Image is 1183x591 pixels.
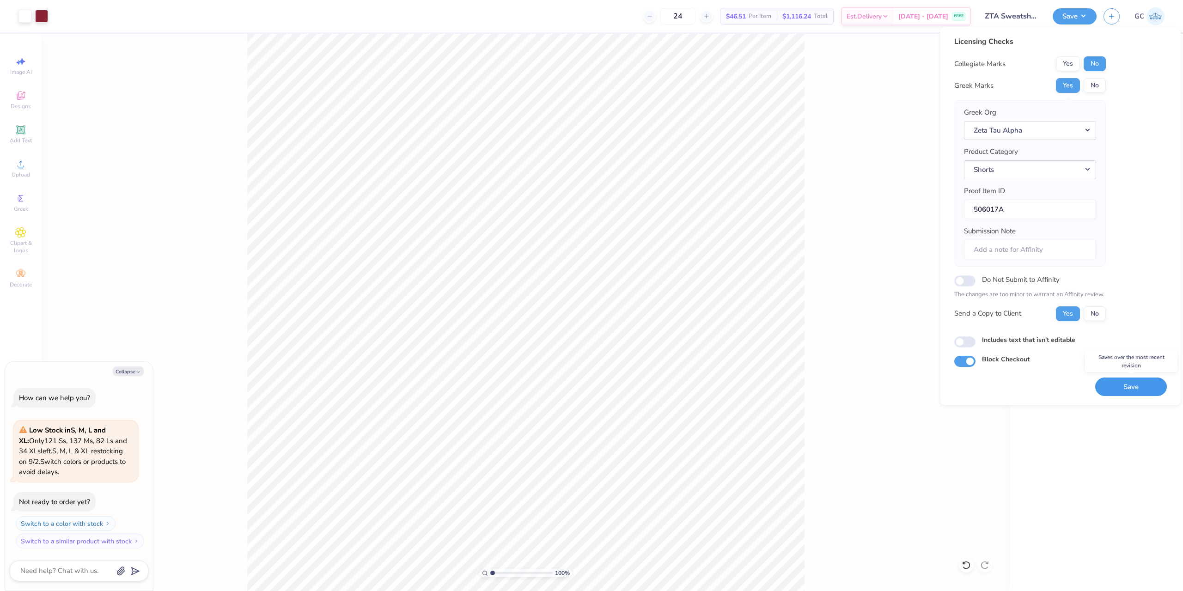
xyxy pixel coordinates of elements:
div: Saves over the most recent revision [1085,351,1177,372]
span: GC [1134,11,1144,22]
label: Product Category [964,146,1018,157]
input: Add a note for Affinity [964,240,1096,260]
div: Not ready to order yet? [19,497,90,506]
label: Submission Note [964,226,1016,237]
button: Save [1095,378,1167,396]
span: Image AI [10,68,32,76]
button: Switch to a color with stock [16,516,116,531]
span: Est. Delivery [847,12,882,21]
span: Total [814,12,828,21]
span: Greek [14,205,28,213]
label: Block Checkout [982,354,1030,364]
p: The changes are too minor to warrant an Affinity review. [954,290,1106,299]
img: Switch to a color with stock [105,521,110,526]
button: Save [1053,8,1097,24]
span: Only 121 Ss, 137 Ms, 82 Ls and 34 XLs left. S, M, L & XL restocking on 9/2. Switch colors or prod... [19,426,127,476]
span: $1,116.24 [782,12,811,21]
span: Clipart & logos [5,239,37,254]
button: Yes [1056,306,1080,321]
button: Shorts [964,160,1096,179]
img: Gerard Christopher Trorres [1146,7,1165,25]
button: Yes [1056,78,1080,93]
span: Decorate [10,281,32,288]
input: – – [660,8,696,24]
label: Includes text that isn't editable [982,335,1075,345]
span: FREE [954,13,963,19]
span: Add Text [10,137,32,144]
label: Proof Item ID [964,186,1005,196]
span: Upload [12,171,30,178]
button: Zeta Tau Alpha [964,121,1096,140]
button: No [1084,56,1106,71]
div: How can we help you? [19,393,90,402]
span: 100 % [555,569,570,577]
span: Per Item [749,12,771,21]
button: Yes [1056,56,1080,71]
label: Do Not Submit to Affinity [982,274,1060,286]
a: GC [1134,7,1165,25]
span: Designs [11,103,31,110]
div: Send a Copy to Client [954,308,1021,319]
img: Switch to a similar product with stock [134,538,139,544]
input: Untitled Design [978,7,1046,25]
button: Switch to a similar product with stock [16,534,144,548]
span: $46.51 [726,12,746,21]
label: Greek Org [964,107,996,118]
button: Collapse [113,366,144,376]
strong: Low Stock in S, M, L and XL : [19,426,106,445]
span: [DATE] - [DATE] [898,12,948,21]
button: No [1084,306,1106,321]
div: Collegiate Marks [954,59,1006,69]
button: No [1084,78,1106,93]
div: Licensing Checks [954,36,1106,47]
div: Greek Marks [954,80,994,91]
